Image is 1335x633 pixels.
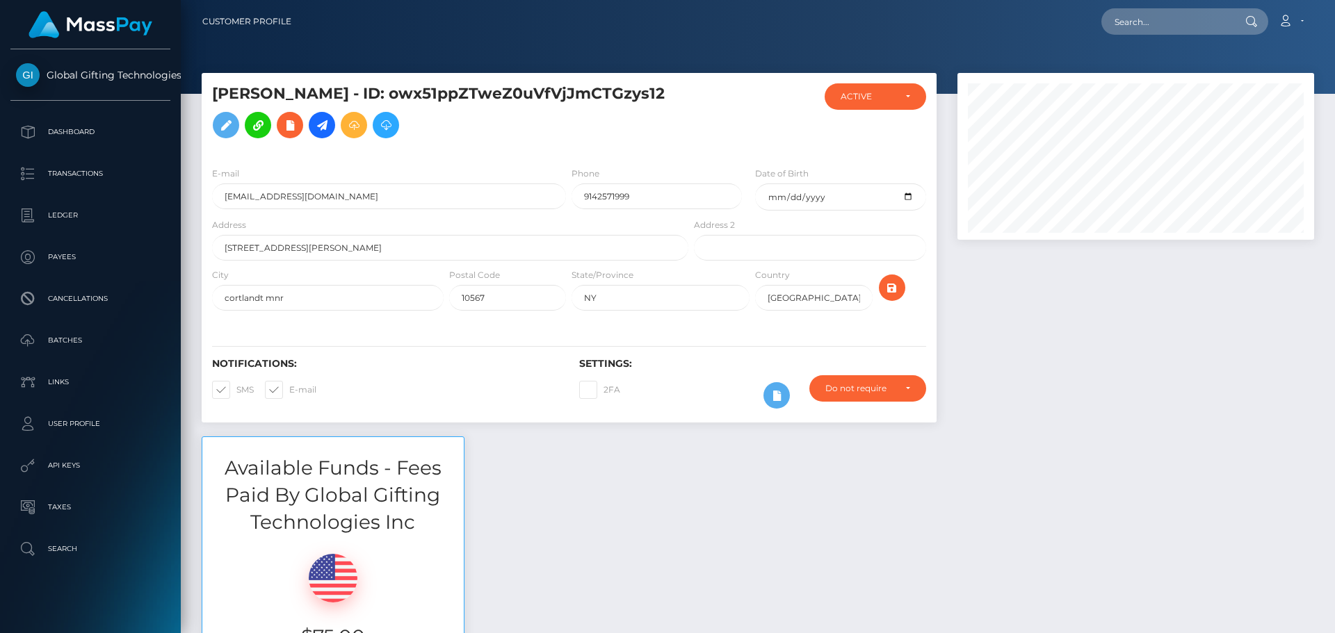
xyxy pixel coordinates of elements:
[16,539,165,559] p: Search
[16,372,165,393] p: Links
[309,112,335,138] a: Initiate Payout
[212,358,558,370] h6: Notifications:
[449,269,500,281] label: Postal Code
[16,288,165,309] p: Cancellations
[10,490,170,525] a: Taxes
[10,448,170,483] a: API Keys
[809,375,926,402] button: Do not require
[16,63,40,87] img: Global Gifting Technologies Inc
[309,554,357,602] img: USD.png
[10,240,170,274] a: Payees
[579,381,620,399] label: 2FA
[825,83,926,110] button: ACTIVE
[572,269,633,281] label: State/Province
[10,115,170,149] a: Dashboard
[10,406,170,441] a: User Profile
[16,330,165,351] p: Batches
[16,163,165,184] p: Transactions
[212,381,254,399] label: SMS
[10,365,170,400] a: Links
[212,219,246,231] label: Address
[16,205,165,226] p: Ledger
[29,11,152,38] img: MassPay Logo
[202,454,464,536] h3: Available Funds - Fees Paid By Global Gifting Technologies Inc
[212,83,681,145] h5: [PERSON_NAME] - ID: owx51ppZTweZ0uVfVjJmCTGzys12
[694,219,735,231] label: Address 2
[265,381,316,399] label: E-mail
[1101,8,1232,35] input: Search...
[755,167,809,180] label: Date of Birth
[16,247,165,268] p: Payees
[10,156,170,191] a: Transactions
[10,198,170,233] a: Ledger
[10,281,170,316] a: Cancellations
[10,532,170,566] a: Search
[202,7,291,36] a: Customer Profile
[825,383,894,394] div: Do not require
[755,269,790,281] label: Country
[841,91,894,102] div: ACTIVE
[212,269,229,281] label: City
[10,323,170,358] a: Batches
[16,455,165,476] p: API Keys
[16,413,165,434] p: User Profile
[212,167,239,180] label: E-mail
[572,167,599,180] label: Phone
[16,122,165,142] p: Dashboard
[10,69,170,81] span: Global Gifting Technologies Inc
[16,497,165,518] p: Taxes
[579,358,925,370] h6: Settings:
